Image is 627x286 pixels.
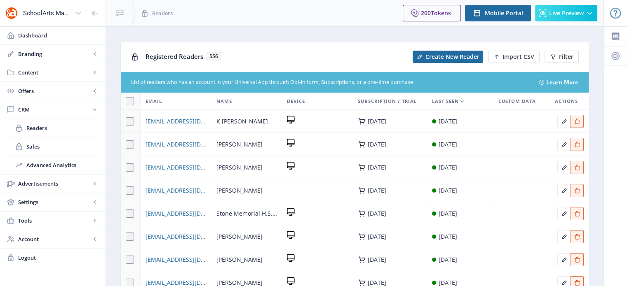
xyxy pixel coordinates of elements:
[146,186,206,195] a: [EMAIL_ADDRESS][DOMAIN_NAME]
[439,116,457,126] div: [DATE]
[152,9,173,17] span: Readers
[146,52,203,60] span: Registered Readers
[368,256,386,263] div: [DATE]
[146,255,206,265] a: [EMAIL_ADDRESS][DOMAIN_NAME]
[368,279,386,286] div: [DATE]
[18,235,91,243] span: Account
[439,209,457,219] div: [DATE]
[146,232,206,242] a: [EMAIL_ADDRESS][DOMAIN_NAME]
[485,10,523,16] span: Mobile Portal
[557,140,571,147] a: Edit page
[216,255,263,265] span: [PERSON_NAME]
[535,5,597,21] button: Live Preview
[23,4,72,22] div: SchoolArts Magazine
[557,232,571,239] a: Edit page
[216,163,263,172] span: [PERSON_NAME]
[403,5,461,21] button: 200Tokens
[408,51,483,63] a: New page
[18,216,91,225] span: Tools
[559,53,573,60] span: Filter
[26,142,97,151] span: Sales
[465,5,531,21] button: Mobile Portal
[26,124,97,132] span: Readers
[216,140,263,149] span: [PERSON_NAME]
[439,232,457,242] div: [DATE]
[413,51,483,63] button: Create New Reader
[368,118,386,125] div: [DATE]
[571,255,584,263] a: Edit page
[18,198,91,206] span: Settings
[216,116,268,126] span: K [PERSON_NAME]
[26,161,97,169] span: Advanced Analytics
[557,116,571,124] a: Edit page
[425,53,479,60] span: Create New Reader
[483,51,540,63] a: New page
[368,210,386,217] div: [DATE]
[545,51,579,63] button: Filter
[368,233,386,240] div: [DATE]
[368,164,386,171] div: [DATE]
[216,186,263,195] span: [PERSON_NAME]
[146,96,162,106] span: Email
[146,209,206,219] a: [EMAIL_ADDRESS][DOMAIN_NAME]
[287,96,305,106] span: Device
[18,105,91,114] span: CRM
[8,119,97,137] a: Readers
[571,186,584,193] a: Edit page
[18,253,99,262] span: Logout
[488,51,540,63] button: Import CSV
[146,163,206,172] a: [EMAIL_ADDRESS][DOMAIN_NAME]
[18,31,99,40] span: Dashboard
[146,116,206,126] a: [EMAIL_ADDRESS][DOMAIN_NAME]
[431,9,451,17] span: Tokens
[439,163,457,172] div: [DATE]
[571,140,584,147] a: Edit page
[18,50,91,58] span: Branding
[18,68,91,77] span: Content
[18,179,91,188] span: Advertisements
[358,96,417,106] span: Subscription / Trial
[571,278,584,286] a: Edit page
[216,232,263,242] span: [PERSON_NAME]
[498,96,535,106] span: Custom Data
[8,156,97,174] a: Advanced Analytics
[439,186,457,195] div: [DATE]
[207,52,221,60] span: 556
[439,140,457,149] div: [DATE]
[555,96,578,106] span: Actions
[131,79,529,86] div: List of readers who has an account in your Universal App through Opt-in form, Subscriptions, or a...
[432,96,459,106] span: Last Seen
[5,7,18,20] img: properties.app_icon.png
[368,141,386,148] div: [DATE]
[571,163,584,170] a: Edit page
[18,87,91,95] span: Offers
[557,163,571,170] a: Edit page
[8,137,97,156] a: Sales
[368,187,386,194] div: [DATE]
[216,209,277,219] span: Stone Memorial H.S. LIBRARY
[557,278,571,286] a: Edit page
[557,255,571,263] a: Edit page
[503,53,534,60] span: Import CSV
[571,116,584,124] a: Edit page
[546,78,578,86] a: Learn More
[557,209,571,216] a: Edit page
[439,255,457,265] div: [DATE]
[557,186,571,193] a: Edit page
[146,140,206,149] a: [EMAIL_ADDRESS][DOMAIN_NAME]
[549,10,584,16] span: Live Preview
[571,209,584,216] a: Edit page
[571,232,584,239] a: Edit page
[216,96,232,106] span: Name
